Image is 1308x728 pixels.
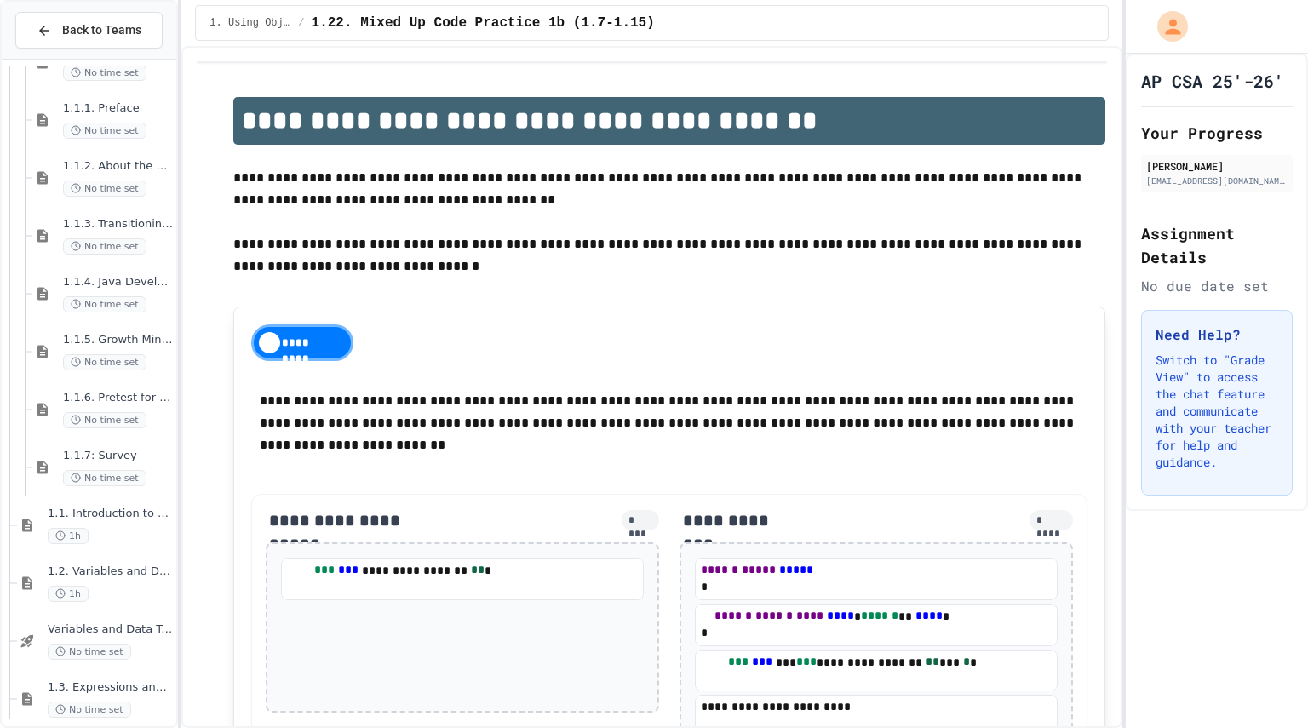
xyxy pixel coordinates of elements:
[1141,121,1293,145] h2: Your Progress
[1156,324,1278,345] h3: Need Help?
[1141,69,1284,93] h1: AP CSA 25'-26'
[15,12,163,49] button: Back to Teams
[1141,221,1293,269] h2: Assignment Details
[1141,276,1293,296] div: No due date set
[1146,158,1288,174] div: [PERSON_NAME]
[298,16,304,30] span: /
[62,21,141,39] span: Back to Teams
[1156,352,1278,471] p: Switch to "Grade View" to access the chat feature and communicate with your teacher for help and ...
[1146,175,1288,187] div: [EMAIL_ADDRESS][DOMAIN_NAME]
[312,13,655,33] span: 1.22. Mixed Up Code Practice 1b (1.7-1.15)
[1139,7,1192,46] div: My Account
[209,16,291,30] span: 1. Using Objects and Methods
